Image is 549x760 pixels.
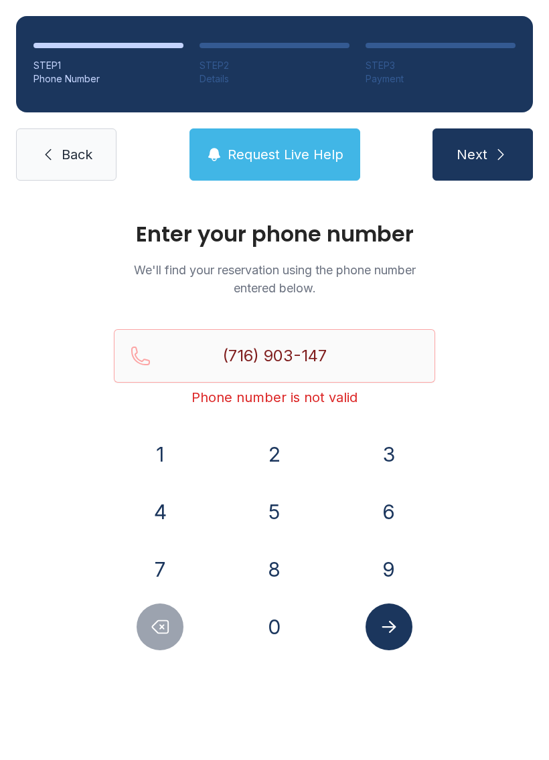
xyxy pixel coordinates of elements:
div: Phone Number [33,72,183,86]
button: 2 [251,431,298,478]
div: STEP 1 [33,59,183,72]
div: Payment [366,72,516,86]
div: Details [200,72,349,86]
button: Submit lookup form [366,603,412,650]
span: Next [457,145,487,164]
p: We'll find your reservation using the phone number entered below. [114,261,435,297]
button: 9 [366,546,412,593]
button: 1 [137,431,183,478]
button: 6 [366,488,412,535]
button: 5 [251,488,298,535]
input: Reservation phone number [114,329,435,383]
button: 0 [251,603,298,650]
h1: Enter your phone number [114,223,435,245]
div: Phone number is not valid [114,388,435,407]
button: 7 [137,546,183,593]
div: STEP 2 [200,59,349,72]
button: Delete number [137,603,183,650]
button: 4 [137,488,183,535]
span: Back [62,145,92,164]
button: 3 [366,431,412,478]
div: STEP 3 [366,59,516,72]
span: Request Live Help [228,145,343,164]
button: 8 [251,546,298,593]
